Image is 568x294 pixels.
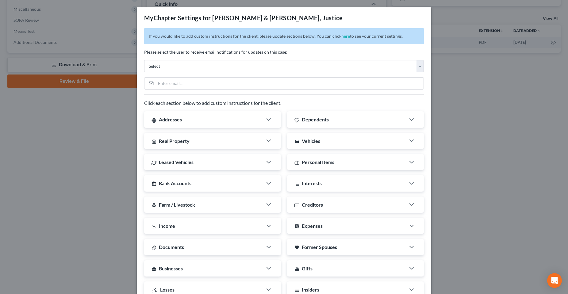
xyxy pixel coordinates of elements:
[159,180,191,186] span: Bank Accounts
[152,266,156,271] i: business_center
[341,33,350,39] a: here
[547,273,562,288] div: Open Intercom Messenger
[160,287,175,292] span: Losses
[294,224,299,229] i: account_balance_wallet
[144,13,343,22] div: MyChapter Settings for [PERSON_NAME] & [PERSON_NAME], Justice
[302,180,322,186] span: Interests
[302,287,319,292] span: Insiders
[302,223,323,229] span: Expenses
[152,203,156,208] i: local_florist
[144,100,424,107] p: Click each section below to add custom instructions for the client.
[294,139,299,144] i: directions_car
[144,49,424,55] p: Please select the user to receive email notifications for updates on this case:
[156,78,424,89] input: Enter email...
[302,244,337,250] span: Former Spouses
[302,116,329,122] span: Dependents
[159,138,190,144] span: Real Property
[159,116,182,122] span: Addresses
[294,266,299,271] i: card_giftcard
[149,33,316,39] span: If you would like to add custom instructions for the client, please update sections below.
[302,159,334,165] span: Personal Items
[152,181,156,186] i: account_balance
[159,265,183,271] span: Businesses
[302,138,320,144] span: Vehicles
[159,202,195,208] span: Farm / Livestock
[159,244,184,250] span: Documents
[294,245,299,250] i: favorite
[317,33,403,39] span: You can click to see your current settings.
[159,159,194,165] span: Leased Vehicles
[152,288,158,292] i: :money_off
[159,223,175,229] span: Income
[302,265,313,271] span: Gifts
[302,202,323,208] span: Creditors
